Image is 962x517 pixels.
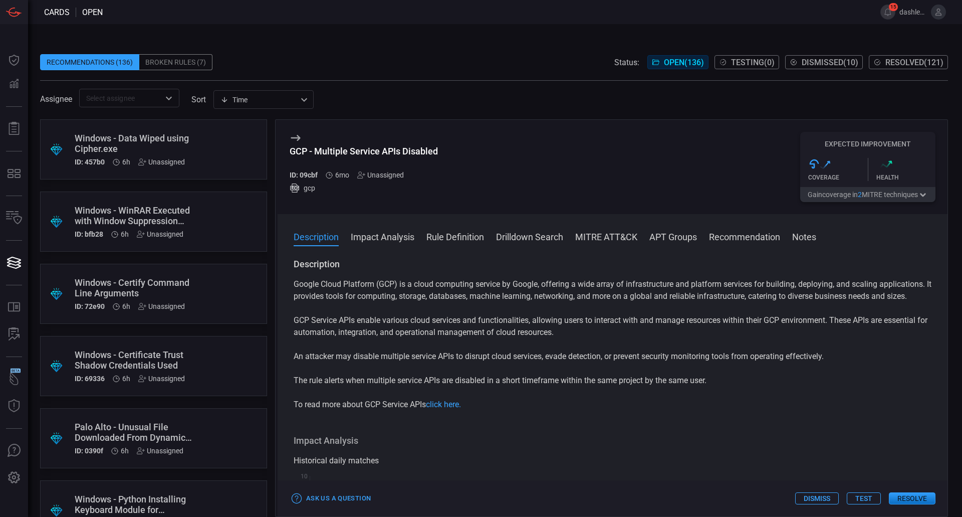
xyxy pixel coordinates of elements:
[899,8,927,16] span: dashley.[PERSON_NAME]
[294,375,931,387] p: The rule alerts when multiple service APIs are disabled in a short timeframe within the same proj...
[290,146,438,156] div: GCP - Multiple Service APIs Disabled
[869,55,948,69] button: Resolved(121)
[121,230,129,238] span: Sep 02, 2025 7:34 AM
[75,422,194,443] div: Palo Alto - Unusual File Downloaded From Dynamic DNS Host
[496,230,563,242] button: Drilldown Search
[575,230,637,242] button: MITRE ATT&CK
[2,466,26,490] button: Preferences
[876,174,936,181] div: Health
[714,55,779,69] button: Testing(0)
[2,439,26,463] button: Ask Us A Question
[294,278,931,302] p: Google Cloud Platform (GCP) is a cloud computing service by Google, offering a wide array of infr...
[294,435,931,447] h3: Impact Analysis
[138,375,185,383] div: Unassigned
[351,230,414,242] button: Impact Analysis
[889,3,898,11] span: 15
[294,258,931,270] h3: Description
[220,95,298,105] div: Time
[2,161,26,186] button: MITRE - Detection Posture
[335,171,349,179] span: Feb 27, 2025 2:24 AM
[2,322,26,347] button: ALERT ANALYSIS
[138,302,185,310] div: Unassigned
[800,187,935,202] button: Gaincoverage in2MITRE techniques
[802,58,858,67] span: Dismissed ( 10 )
[2,367,26,391] button: Wingman
[44,8,70,17] span: Cards
[357,171,404,179] div: Unassigned
[2,117,26,141] button: Reports
[2,206,26,230] button: Inventory
[75,230,103,238] h5: ID: bfb28
[647,55,708,69] button: Open(136)
[122,375,130,383] span: Sep 02, 2025 7:34 AM
[40,54,139,70] div: Recommendations (136)
[709,230,780,242] button: Recommendation
[294,230,339,242] button: Description
[294,399,931,411] p: To read more about GCP Service APIs
[137,447,183,455] div: Unassigned
[649,230,697,242] button: APT Groups
[294,351,931,363] p: An attacker may disable multiple service APIs to disrupt cloud services, evade detection, or prev...
[75,350,194,371] div: Windows - Certificate Trust Shadow Credentials Used
[426,230,484,242] button: Rule Definition
[162,91,176,105] button: Open
[885,58,943,67] span: Resolved ( 121 )
[792,230,816,242] button: Notes
[75,133,194,154] div: Windows - Data Wiped using Cipher.exe
[889,492,935,504] button: Resolve
[614,58,639,67] span: Status:
[122,302,130,310] span: Sep 02, 2025 7:34 AM
[75,302,105,310] h5: ID: 72e90
[664,58,704,67] span: Open ( 136 )
[880,5,895,20] button: 15
[800,140,935,148] h5: Expected Improvement
[2,48,26,72] button: Dashboard
[785,55,863,69] button: Dismissed(10)
[301,473,308,480] text: 10
[82,92,160,104] input: Select assignee
[795,492,839,504] button: Dismiss
[731,58,775,67] span: Testing ( 0 )
[75,205,194,226] div: Windows - WinRAR Executed with Window Suppression Flag
[2,72,26,96] button: Detections
[858,191,862,199] span: 2
[82,8,103,17] span: open
[138,158,185,166] div: Unassigned
[75,494,194,515] div: Windows - Python Installing Keyboard Module for Potential Keylogging
[75,277,194,298] div: Windows - Certify Command Line Arguments
[139,54,212,70] div: Broken Rules (7)
[75,158,105,166] h5: ID: 457b0
[426,400,461,409] a: click here.
[294,314,931,338] p: GCP Service APIs enable various cloud services and functionalities, allowing users to interact wi...
[137,230,183,238] div: Unassigned
[808,174,868,181] div: Coverage
[290,183,438,193] div: gcp
[191,95,206,104] label: sort
[294,455,931,467] div: Historical daily matches
[290,491,373,506] button: Ask Us a Question
[290,171,318,179] h5: ID: 09cbf
[75,375,105,383] h5: ID: 69336
[847,492,881,504] button: Test
[121,447,129,455] span: Sep 02, 2025 7:34 AM
[2,251,26,275] button: Cards
[2,295,26,319] button: Rule Catalog
[2,394,26,418] button: Threat Intelligence
[40,94,72,104] span: Assignee
[75,447,103,455] h5: ID: 0390f
[122,158,130,166] span: Sep 02, 2025 7:34 AM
